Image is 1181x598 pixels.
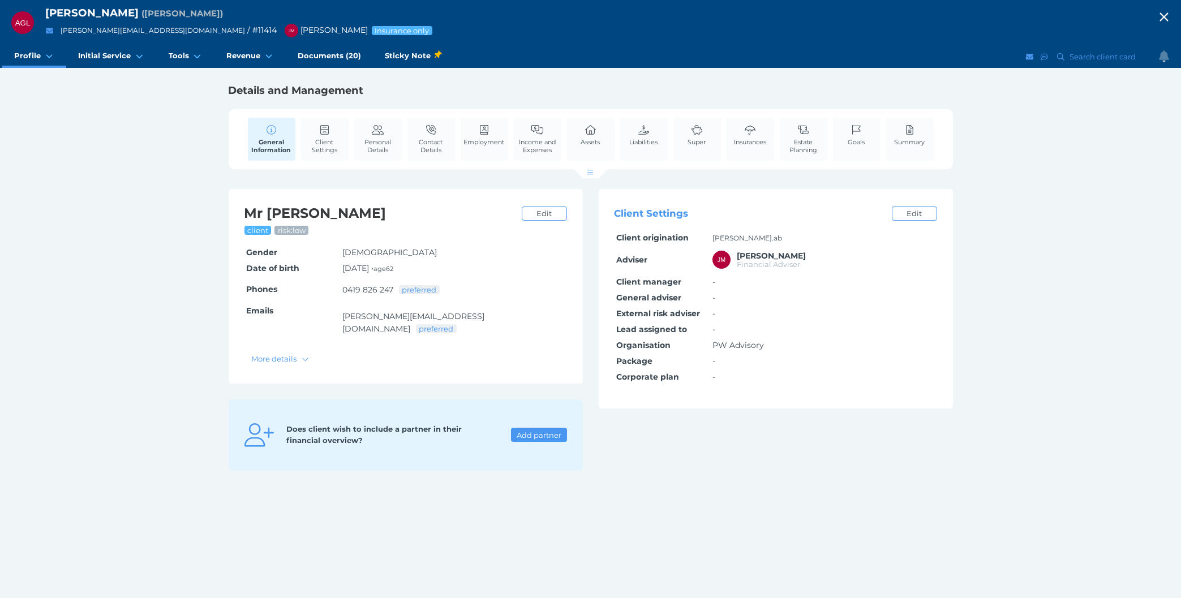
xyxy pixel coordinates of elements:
span: [DEMOGRAPHIC_DATA] [342,247,437,257]
span: Employment [464,138,505,146]
span: Jonathon Martino [737,251,806,261]
span: Contact Details [410,138,452,154]
span: Edit [901,209,926,218]
span: risk: low [277,226,307,235]
span: Personal Details [357,138,399,154]
button: Search client card [1052,50,1141,64]
a: Initial Service [66,45,156,68]
span: Client origination [616,233,689,243]
h2: Mr [PERSON_NAME] [244,205,516,222]
a: Revenue [214,45,286,68]
span: General Information [251,138,293,154]
span: JM [718,256,725,263]
span: AGL [15,19,31,27]
span: - [712,356,715,366]
a: Estate Planning [780,118,827,160]
span: Corporate plan [616,372,679,382]
div: Adrian George Lees [11,11,34,34]
span: Client manager [616,277,681,287]
span: Edit [531,209,556,218]
span: - [712,308,715,319]
a: Goals [845,118,868,152]
span: Profile [14,51,41,61]
a: Edit [522,206,567,221]
span: Goals [848,138,865,146]
span: Insurances [734,138,766,146]
span: Phones [246,284,277,294]
a: Summary [892,118,928,152]
span: - [712,372,715,382]
span: General adviser [616,292,681,303]
button: Email [1024,50,1036,64]
a: 0419 826 247 [342,285,393,295]
span: [DATE] • [342,263,393,273]
span: Preferred name [141,8,223,19]
span: preferred [418,324,454,333]
span: Tools [169,51,189,61]
span: [PERSON_NAME] [45,6,139,19]
a: Profile [2,45,66,68]
a: Client Settings [301,118,349,160]
a: [PERSON_NAME][EMAIL_ADDRESS][DOMAIN_NAME] [342,311,484,334]
span: Lead assigned to [616,324,687,334]
span: Summary [895,138,925,146]
span: Assets [581,138,600,146]
span: Insurance only [374,26,430,35]
span: preferred [401,285,437,294]
button: Email [42,24,57,38]
button: Add partner [511,428,566,442]
span: - [712,292,715,303]
span: JM [289,28,295,33]
span: - [712,324,715,334]
div: Jonathon Martino [712,251,731,269]
span: More details [247,354,299,363]
div: Jonathon Martino [285,24,298,37]
span: Sticky Note [385,50,441,62]
span: Liabilities [630,138,658,146]
a: [PERSON_NAME][EMAIL_ADDRESS][DOMAIN_NAME] [61,26,245,35]
span: Financial Adviser [737,260,800,269]
a: Documents (20) [286,45,373,68]
span: Emails [246,306,273,316]
h1: Details and Management [229,84,953,97]
td: [PERSON_NAME].ab [711,230,937,246]
span: Organisation [616,340,671,350]
span: Search client card [1067,52,1141,61]
a: Contact Details [407,118,455,160]
span: / # 11414 [247,25,277,35]
a: Insurances [731,118,769,152]
button: SMS [1039,50,1050,64]
a: Personal Details [354,118,402,160]
span: - [712,277,715,287]
a: General Information [248,118,295,161]
span: Revenue [226,51,260,61]
a: Super [685,118,709,152]
span: PW Advisory [712,340,764,350]
span: Gender [246,247,277,257]
span: Adviser [616,255,647,265]
span: Client Settings [615,208,689,220]
a: Edit [892,206,937,221]
span: [PERSON_NAME] [279,25,368,35]
span: Client Settings [304,138,346,154]
span: Add partner [512,431,566,440]
button: More details [246,352,315,366]
span: Date of birth [246,263,299,273]
a: Assets [578,118,603,152]
span: Does client wish to include a partner in their financial overview? [287,424,462,445]
span: Estate Planning [783,138,824,154]
span: Initial Service [78,51,131,61]
span: External risk adviser [616,308,700,319]
a: Liabilities [627,118,661,152]
span: Documents (20) [298,51,361,61]
span: client [247,226,269,235]
span: Package [616,356,652,366]
span: Income and Expenses [517,138,559,154]
small: age 62 [373,265,393,273]
a: Income and Expenses [514,118,561,160]
a: Employment [461,118,508,152]
span: Super [688,138,706,146]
